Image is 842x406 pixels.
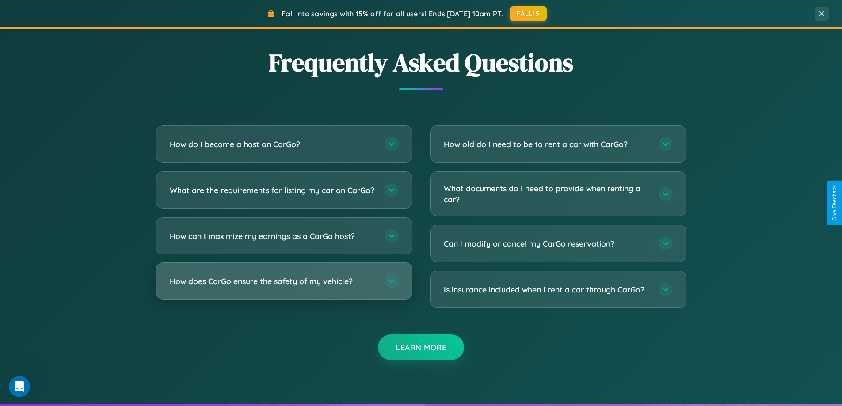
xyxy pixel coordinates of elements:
[444,183,650,205] h3: What documents do I need to provide when renting a car?
[170,139,376,150] h3: How do I become a host on CarGo?
[156,46,686,80] h2: Frequently Asked Questions
[170,231,376,242] h3: How can I maximize my earnings as a CarGo host?
[170,185,376,196] h3: What are the requirements for listing my car on CarGo?
[444,139,650,150] h3: How old do I need to be to rent a car with CarGo?
[444,238,650,249] h3: Can I modify or cancel my CarGo reservation?
[9,376,30,397] iframe: Intercom live chat
[170,276,376,287] h3: How does CarGo ensure the safety of my vehicle?
[510,6,547,21] button: FALL15
[831,185,838,221] div: Give Feedback
[444,284,650,295] h3: Is insurance included when I rent a car through CarGo?
[378,334,464,360] button: Learn More
[282,9,503,18] span: Fall into savings with 15% off for all users! Ends [DATE] 10am PT.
